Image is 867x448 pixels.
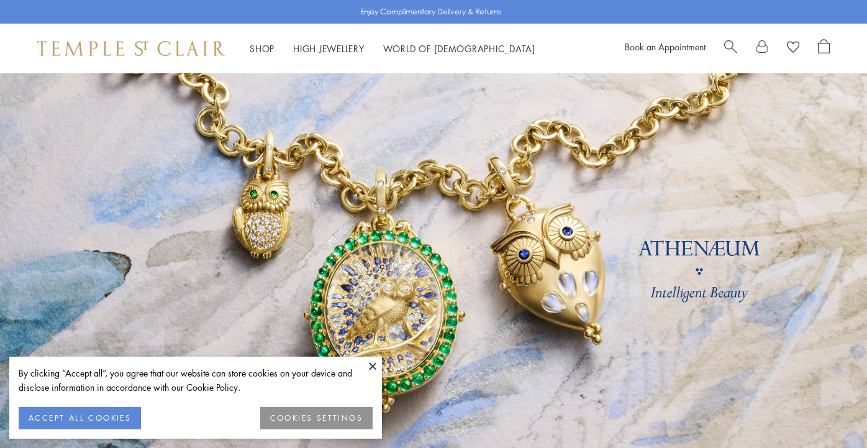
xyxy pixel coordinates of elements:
[360,6,501,18] p: Enjoy Complimentary Delivery & Returns
[19,366,373,395] div: By clicking “Accept all”, you agree that our website can store cookies on your device and disclos...
[293,42,365,55] a: High JewelleryHigh Jewellery
[805,390,855,436] iframe: Gorgias live chat messenger
[250,41,535,57] nav: Main navigation
[787,39,799,58] a: View Wishlist
[19,407,141,429] button: ACCEPT ALL COOKIES
[625,40,706,53] a: Book an Appointment
[383,42,535,55] a: World of [DEMOGRAPHIC_DATA]World of [DEMOGRAPHIC_DATA]
[250,42,275,55] a: ShopShop
[724,39,737,58] a: Search
[37,41,225,56] img: Temple St. Clair
[818,39,830,58] a: Open Shopping Bag
[260,407,373,429] button: COOKIES SETTINGS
